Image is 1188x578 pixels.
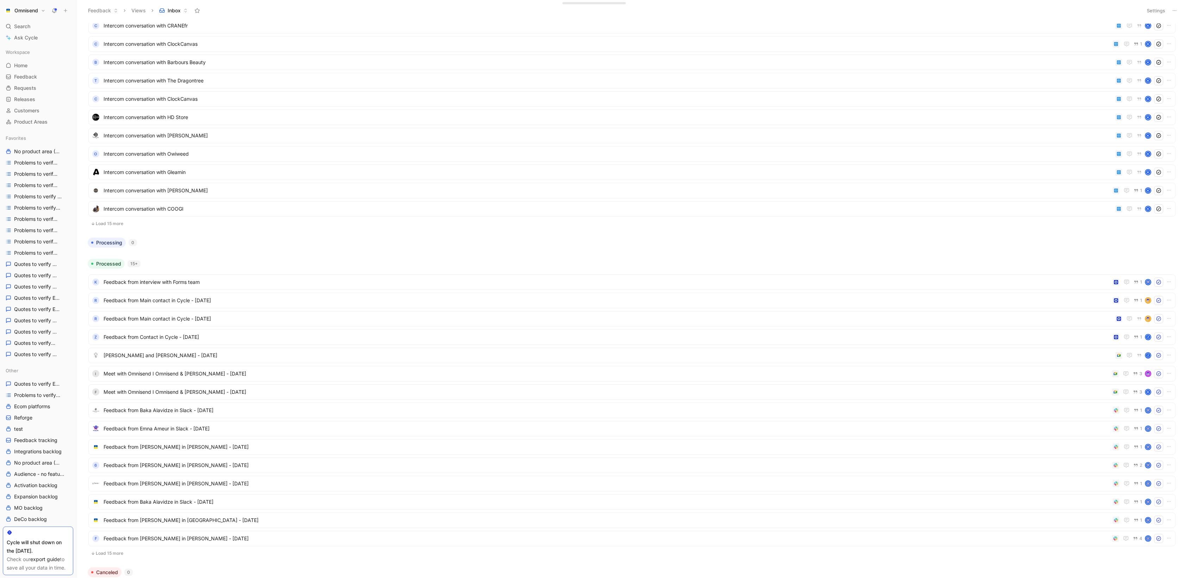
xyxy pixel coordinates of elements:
[3,133,73,143] div: Favorites
[104,443,1110,451] span: Feedback from [PERSON_NAME] in [PERSON_NAME] - [DATE]
[88,293,1176,308] a: RFeedback from Main contact in Cycle - [DATE]1avatar
[14,249,60,256] span: Problems to verify Reporting
[88,36,1176,52] a: CIntercom conversation with ClockCanvas1K
[3,83,73,93] a: Requests
[1146,353,1151,358] div: Ž
[88,183,1176,198] a: logoIntercom conversation with [PERSON_NAME]1K
[1146,499,1151,504] img: avatar
[104,351,1113,360] span: [PERSON_NAME] and [PERSON_NAME] - [DATE]
[88,274,1176,290] a: KFeedback from interview with Forms team1avatar
[88,110,1176,125] a: logoIntercom conversation with HD StoreK
[3,365,73,570] div: OtherQuotes to verify Ecom platformsProblems to verify ecom platformsEcom platformsReforgetestFee...
[1132,480,1144,487] button: 1
[92,462,99,469] div: 6
[14,107,39,114] span: Customers
[14,414,32,421] span: Reforge
[14,283,57,290] span: Quotes to verify DeCo
[129,239,137,246] div: 0
[104,461,1109,470] span: Feedback from [PERSON_NAME] in [PERSON_NAME] - [DATE]
[3,514,73,524] a: DeCo backlog
[104,40,1110,48] span: Intercom conversation with ClockCanvas
[1140,481,1142,486] span: 1
[1132,461,1144,469] button: 2
[3,424,73,434] a: test
[14,7,38,14] h1: Omnisend
[3,435,73,446] a: Feedback tracking
[3,349,73,360] a: Quotes to verify Reporting
[14,340,56,347] span: Quotes to verify MO
[14,294,62,302] span: Quotes to verify Ecom platforms
[1146,390,1151,394] div: K
[1140,518,1142,522] span: 1
[88,476,1176,491] a: logoFeedback from [PERSON_NAME] in [PERSON_NAME] - [DATE]1avatar
[1146,115,1151,120] div: K
[3,180,73,191] a: Problems to verify DeCo
[14,403,50,410] span: Ecom platforms
[3,169,73,179] a: Problems to verify Audience
[14,493,58,500] span: Expansion backlog
[14,261,59,268] span: Quotes to verify Activation
[92,297,99,304] div: R
[3,480,73,491] a: Activation backlog
[3,146,73,157] a: No product area (Unknowns)
[14,159,60,166] span: Problems to verify Activation
[14,85,36,92] span: Requests
[88,329,1176,345] a: ZFeedback from Contact in Cycle - [DATE]1Ž
[88,458,1176,473] a: 6Feedback from [PERSON_NAME] in [PERSON_NAME] - [DATE]2avatar
[14,227,58,234] span: Problems to verify Forms
[88,146,1176,162] a: OIntercom conversation with OwiweedK
[1139,536,1142,541] span: 4
[3,6,47,15] button: OmnisendOmnisend
[88,384,1176,400] a: FMeet with Omnisend I Omnisend & [PERSON_NAME] - [DATE]3K
[3,94,73,105] a: Releases
[1140,280,1142,284] span: 1
[14,448,62,455] span: Integrations backlog
[92,41,99,48] div: C
[88,164,1176,180] a: logoIntercom conversation with GleaminK
[5,7,12,14] img: Omnisend
[88,421,1176,436] a: logoFeedback from Emna Ameur in Slack - [DATE]1avatar
[3,60,73,71] a: Home
[1140,500,1142,504] span: 1
[3,203,73,213] a: Problems to verify Email Builder
[1146,170,1151,175] div: K
[14,73,37,80] span: Feedback
[88,366,1176,381] a: IMeet with Omnisend I Omnisend & [PERSON_NAME] - [DATE]3avatar
[168,7,181,14] span: Inbox
[3,270,73,281] a: Quotes to verify Audience
[14,33,38,42] span: Ask Cycle
[3,458,73,468] a: No product area (Unknowns)
[3,105,73,116] a: Customers
[104,296,1110,305] span: Feedback from Main contact in Cycle - [DATE]
[3,525,73,536] a: Reporting backlog
[88,238,126,248] button: Processing
[3,281,73,292] a: Quotes to verify DeCo
[1146,536,1151,541] img: avatar
[3,315,73,326] a: Quotes to verify Expansion
[1146,133,1151,138] div: K
[88,531,1176,546] a: FFeedback from [PERSON_NAME] in [PERSON_NAME] - [DATE]4avatar
[104,113,1113,122] span: Intercom conversation with HD Store
[88,567,122,577] button: Canceled
[1132,388,1144,396] button: 3
[85,238,1179,253] div: Processing0
[1146,371,1151,376] img: avatar
[104,388,1109,396] span: Meet with Omnisend I Omnisend & [PERSON_NAME] - [DATE]
[3,191,73,202] a: Problems to verify ecom platforms
[14,306,60,313] span: Quotes to verify Email builder
[92,425,99,432] img: logo
[88,403,1176,418] a: logoFeedback from Baka Alavidze in Slack - [DATE]1avatar
[85,5,121,16] button: Feedback
[92,169,99,176] img: logo
[14,22,30,31] span: Search
[3,236,73,247] a: Problems to verify MO
[104,95,1113,103] span: Intercom conversation with ClockCanvas
[104,424,1110,433] span: Feedback from Emna Ameur in Slack - [DATE]
[14,118,48,125] span: Product Areas
[104,315,1113,323] span: Feedback from Main contact in Cycle - [DATE]
[14,392,61,399] span: Problems to verify ecom platforms
[1140,298,1142,303] span: 1
[14,216,60,223] span: Problems to verify Expansion
[85,259,1179,562] div: Processed15+Load 15 more
[1132,425,1144,433] button: 1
